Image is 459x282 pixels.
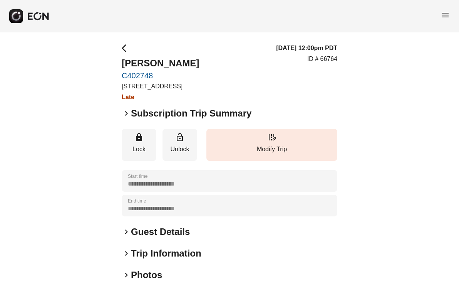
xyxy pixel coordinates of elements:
[134,133,144,142] span: lock
[122,129,156,161] button: Lock
[276,44,337,53] h3: [DATE] 12:00pm PDT
[131,107,251,120] h2: Subscription Trip Summary
[122,82,199,91] p: [STREET_ADDRESS]
[122,57,199,69] h2: [PERSON_NAME]
[122,93,199,102] h3: Late
[122,270,131,280] span: keyboard_arrow_right
[122,44,131,53] span: arrow_back_ios
[126,145,152,154] p: Lock
[131,247,201,260] h2: Trip Information
[210,145,333,154] p: Modify Trip
[122,227,131,236] span: keyboard_arrow_right
[162,129,197,161] button: Unlock
[166,145,193,154] p: Unlock
[131,226,190,238] h2: Guest Details
[307,54,337,64] p: ID # 66764
[206,129,337,161] button: Modify Trip
[122,71,199,80] a: C402748
[122,249,131,258] span: keyboard_arrow_right
[131,269,162,281] h2: Photos
[267,133,276,142] span: edit_road
[122,109,131,118] span: keyboard_arrow_right
[441,10,450,20] span: menu
[175,133,184,142] span: lock_open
